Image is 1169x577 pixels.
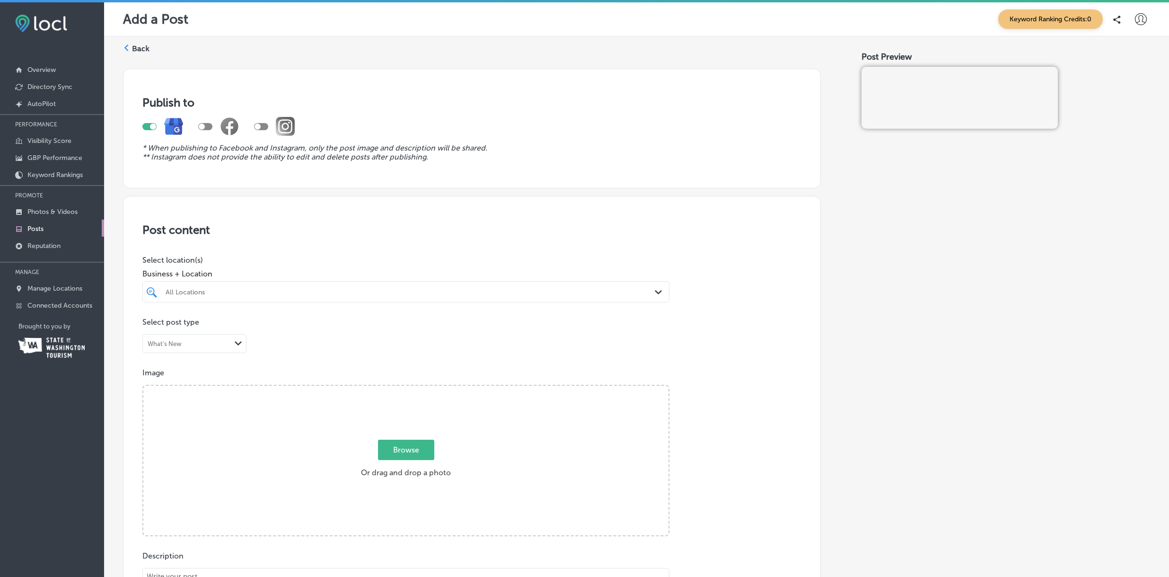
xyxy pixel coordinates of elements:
[142,143,487,152] i: * When publishing to Facebook and Instagram, only the post image and description will be shared.
[142,152,428,161] i: ** Instagram does not provide the ability to edit and delete posts after publishing.
[15,15,67,32] img: fda3e92497d09a02dc62c9cd864e3231.png
[27,225,44,233] p: Posts
[142,551,184,560] label: Description
[861,52,1150,62] div: Post Preview
[166,288,656,296] div: All Locations
[27,154,82,162] p: GBP Performance
[27,284,82,293] p: Manage Locations
[27,171,83,179] p: Keyword Rankings
[142,368,801,377] p: Image
[27,302,92,310] p: Connected Accounts
[142,256,669,265] p: Select location(s)
[148,340,182,347] div: What's New
[27,83,72,91] p: Directory Sync
[27,66,56,74] p: Overview
[18,323,104,330] p: Brought to you by
[132,44,149,54] label: Back
[27,242,61,250] p: Reputation
[27,208,78,216] p: Photos & Videos
[142,223,801,237] h3: Post content
[378,440,434,460] span: Browse
[142,269,669,278] span: Business + Location
[27,100,56,108] p: AutoPilot
[27,137,71,145] p: Visibility Score
[123,11,188,27] p: Add a Post
[142,96,801,109] h3: Publish to
[357,441,455,482] label: Or drag and drop a photo
[142,318,801,327] p: Select post type
[998,9,1103,29] span: Keyword Ranking Credits: 0
[18,337,85,358] img: Washington Tourism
